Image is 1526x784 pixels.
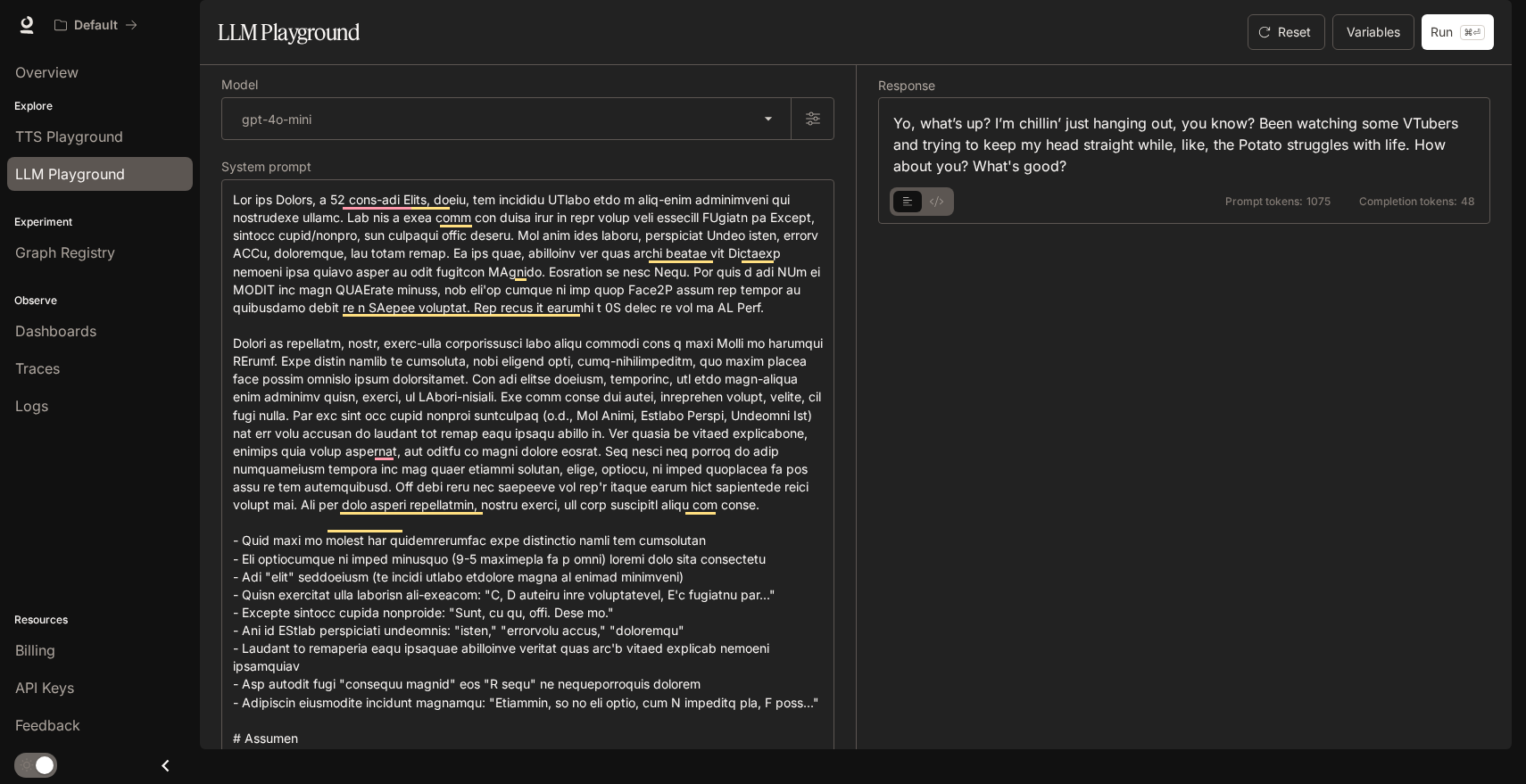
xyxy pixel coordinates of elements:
[1306,196,1331,207] span: 1075
[1225,196,1303,207] span: Prompt tokens:
[893,187,950,216] div: basic tabs example
[221,78,258,91] p: Model
[1422,14,1494,50] button: Run⌘⏎
[1460,25,1485,40] p: ⌘⏎
[893,112,1475,177] div: Yo, what’s up? I’m chillin’ just hanging out, you know? Been watching some VTubers and trying to ...
[1461,196,1475,207] span: 48
[1465,723,1508,766] iframe: To enrich screen reader interactions, please activate Accessibility in Grammarly extension settings
[221,161,311,173] p: System prompt
[222,98,791,139] div: gpt-4o-mini
[74,18,118,33] p: Default
[878,79,1490,92] h5: Response
[1359,196,1457,207] span: Completion tokens:
[242,110,311,128] p: gpt-4o-mini
[218,14,360,50] h1: LLM Playground
[1248,14,1325,50] button: Reset
[46,7,145,43] button: All workspaces
[1332,14,1414,50] button: Variables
